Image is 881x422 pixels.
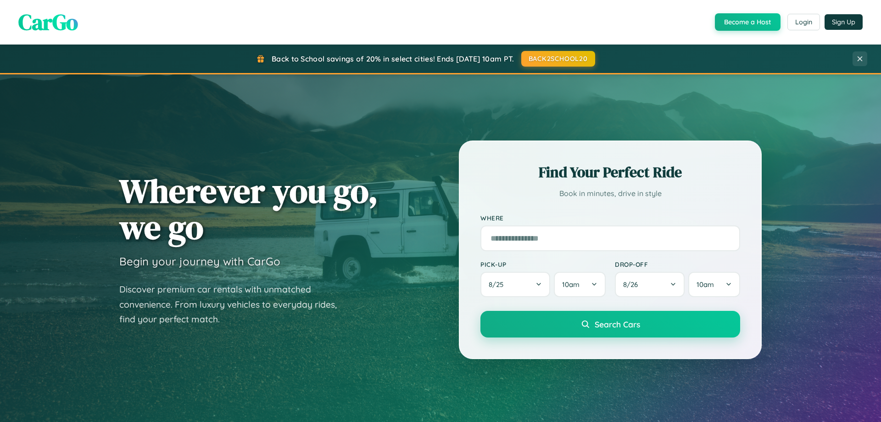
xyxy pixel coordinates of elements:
span: Back to School savings of 20% in select cities! Ends [DATE] 10am PT. [272,54,514,63]
span: 10am [562,280,580,289]
p: Book in minutes, drive in style [480,187,740,200]
button: BACK2SCHOOL20 [521,51,595,67]
button: 10am [688,272,740,297]
button: 8/25 [480,272,550,297]
h2: Find Your Perfect Ride [480,162,740,182]
button: 8/26 [615,272,685,297]
span: 8 / 26 [623,280,642,289]
button: Become a Host [715,13,781,31]
span: 10am [697,280,714,289]
button: Sign Up [825,14,863,30]
label: Pick-up [480,260,606,268]
button: 10am [554,272,606,297]
h1: Wherever you go, we go [119,173,378,245]
p: Discover premium car rentals with unmatched convenience. From luxury vehicles to everyday rides, ... [119,282,349,327]
span: 8 / 25 [489,280,508,289]
button: Search Cars [480,311,740,338]
label: Drop-off [615,260,740,268]
h3: Begin your journey with CarGo [119,254,280,268]
span: Search Cars [595,319,640,329]
label: Where [480,214,740,222]
button: Login [787,14,820,30]
span: CarGo [18,7,78,37]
